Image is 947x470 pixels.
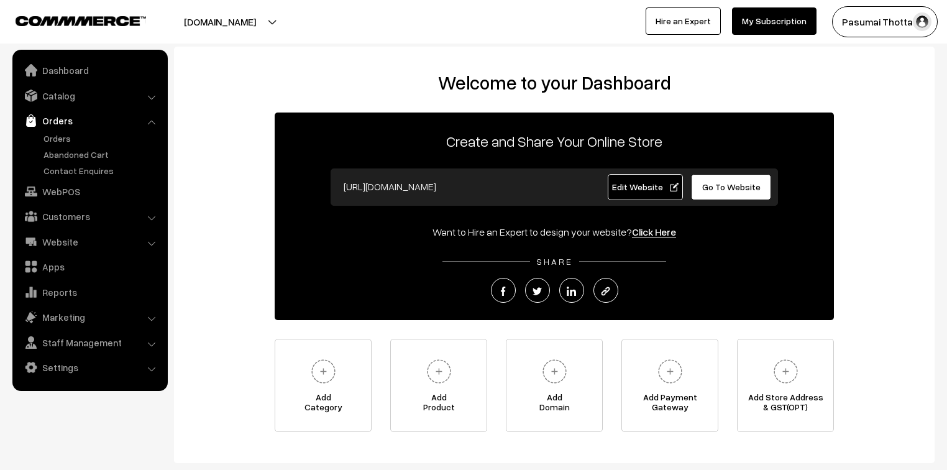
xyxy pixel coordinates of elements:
[506,339,603,432] a: AddDomain
[732,7,817,35] a: My Subscription
[913,12,931,31] img: user
[40,132,163,145] a: Orders
[608,174,684,200] a: Edit Website
[422,354,456,389] img: plus.svg
[16,180,163,203] a: WebPOS
[769,354,803,389] img: plus.svg
[16,12,124,27] a: COMMMERCE
[646,7,721,35] a: Hire an Expert
[275,224,834,239] div: Want to Hire an Expert to design your website?
[16,231,163,253] a: Website
[391,392,487,417] span: Add Product
[16,16,146,25] img: COMMMERCE
[140,6,300,37] button: [DOMAIN_NAME]
[275,392,371,417] span: Add Category
[621,339,718,432] a: Add PaymentGateway
[632,226,676,238] a: Click Here
[622,392,718,417] span: Add Payment Gateway
[16,256,163,278] a: Apps
[16,59,163,81] a: Dashboard
[40,148,163,161] a: Abandoned Cart
[16,331,163,354] a: Staff Management
[16,306,163,328] a: Marketing
[40,164,163,177] a: Contact Enquires
[275,339,372,432] a: AddCategory
[738,392,833,417] span: Add Store Address & GST(OPT)
[691,174,771,200] a: Go To Website
[16,85,163,107] a: Catalog
[306,354,341,389] img: plus.svg
[16,109,163,132] a: Orders
[653,354,687,389] img: plus.svg
[16,205,163,228] a: Customers
[186,71,922,94] h2: Welcome to your Dashboard
[390,339,487,432] a: AddProduct
[275,130,834,152] p: Create and Share Your Online Store
[16,281,163,303] a: Reports
[538,354,572,389] img: plus.svg
[530,256,579,267] span: SHARE
[506,392,602,417] span: Add Domain
[612,182,679,192] span: Edit Website
[832,6,938,37] button: Pasumai Thotta…
[737,339,834,432] a: Add Store Address& GST(OPT)
[16,356,163,379] a: Settings
[702,182,761,192] span: Go To Website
